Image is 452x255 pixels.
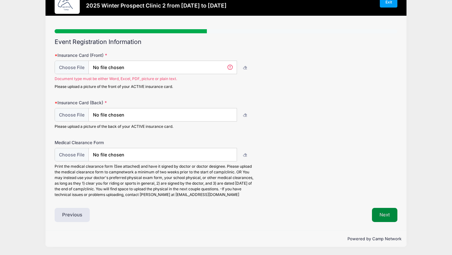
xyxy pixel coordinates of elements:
[86,2,227,9] h3: 2025 Winter Prospect Clinic 2 from [DATE] to [DATE]
[51,236,401,242] p: Powered by Camp Network
[55,208,90,222] button: Previous
[55,124,255,129] div: Please upload a picture of the back of your ACTIVE insurance card.
[55,100,169,106] label: Insurance Card (Back)
[55,38,397,46] h2: Event Registration Information
[55,164,255,198] div: Print the medical clearance form (See attached) and have it signed by doctor or doctor designee. ...
[372,208,397,222] button: Next
[55,76,255,82] span: Document type must be either Word, Excel, PDF, picture or plain text.
[55,52,169,58] label: Insurance Card (Front)
[55,84,255,90] div: Please upload a picture of the front of your ACTIVE insurance card.
[55,139,169,146] label: Medical Clearance Form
